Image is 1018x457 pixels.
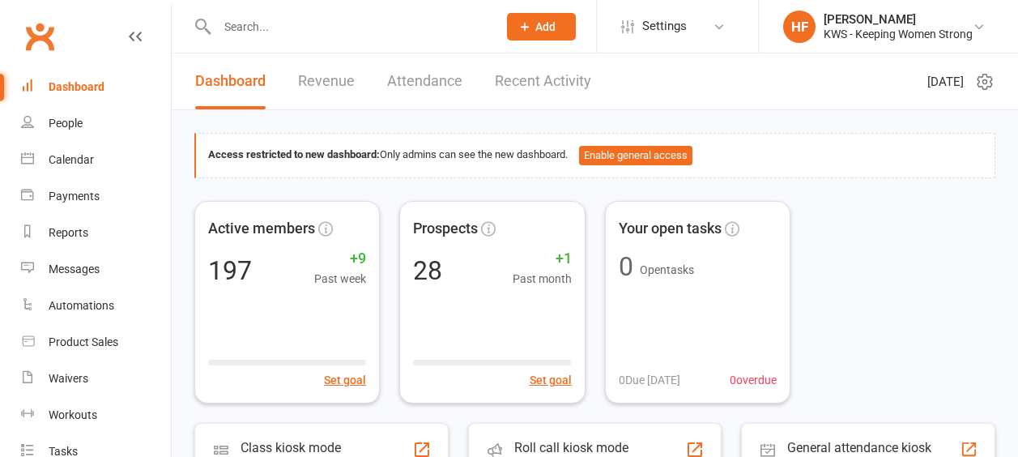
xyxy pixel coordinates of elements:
span: 0 Due [DATE] [619,371,680,389]
span: +1 [513,247,572,271]
span: 0 overdue [730,371,777,389]
span: Past week [314,270,366,288]
span: [DATE] [927,72,964,92]
span: +9 [314,247,366,271]
span: Add [535,20,556,33]
div: Product Sales [49,335,118,348]
a: Waivers [21,361,171,397]
a: Messages [21,251,171,288]
span: Active members [208,217,315,241]
button: Set goal [530,371,572,389]
div: Automations [49,299,114,312]
a: Reports [21,215,171,251]
a: Attendance [387,53,462,109]
div: [PERSON_NAME] [824,12,973,27]
span: Settings [642,8,687,45]
div: Reports [49,226,88,239]
button: Add [507,13,576,41]
a: Dashboard [195,53,266,109]
div: Roll call kiosk mode [514,440,632,455]
div: Workouts [49,408,97,421]
span: Prospects [413,217,478,241]
button: Enable general access [579,146,692,165]
input: Search... [212,15,486,38]
a: Payments [21,178,171,215]
div: Only admins can see the new dashboard. [208,146,982,165]
div: Payments [49,190,100,203]
div: Waivers [49,372,88,385]
a: Workouts [21,397,171,434]
div: HF [783,11,816,43]
div: 28 [413,258,442,284]
a: Clubworx [19,16,60,57]
span: Open tasks [640,263,694,276]
span: Past month [513,270,572,288]
button: Set goal [324,371,366,389]
a: Revenue [298,53,355,109]
a: Calendar [21,142,171,178]
div: Dashboard [49,80,104,93]
div: Messages [49,263,100,275]
div: People [49,117,83,130]
div: Calendar [49,153,94,166]
div: 197 [208,258,252,284]
a: Product Sales [21,324,171,361]
div: 0 [619,254,633,280]
div: KWS - Keeping Women Strong [824,27,973,41]
strong: Access restricted to new dashboard: [208,148,380,160]
span: Your open tasks [619,217,722,241]
a: Dashboard [21,69,171,105]
a: Recent Activity [495,53,591,109]
a: Automations [21,288,171,324]
a: People [21,105,171,142]
div: Class kiosk mode [241,440,341,455]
